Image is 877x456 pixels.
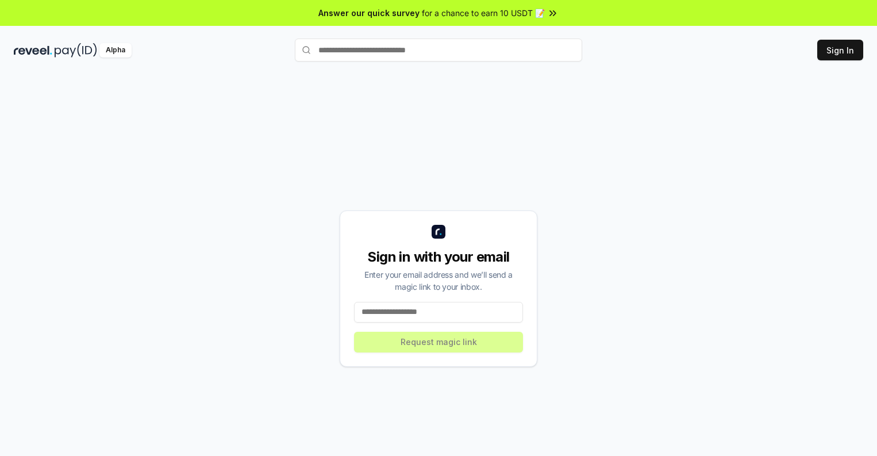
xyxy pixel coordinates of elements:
[318,7,420,19] span: Answer our quick survey
[354,248,523,266] div: Sign in with your email
[14,43,52,58] img: reveel_dark
[55,43,97,58] img: pay_id
[99,43,132,58] div: Alpha
[432,225,445,239] img: logo_small
[422,7,545,19] span: for a chance to earn 10 USDT 📝
[354,269,523,293] div: Enter your email address and we’ll send a magic link to your inbox.
[817,40,863,60] button: Sign In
